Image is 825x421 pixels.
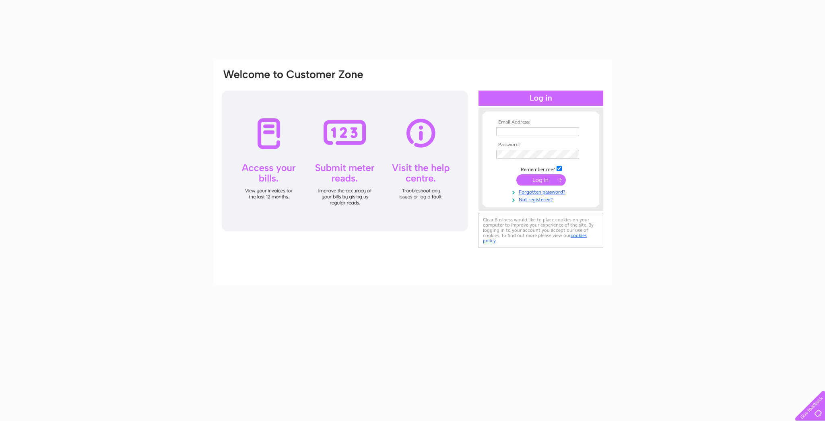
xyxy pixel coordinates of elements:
[496,195,588,203] a: Not registered?
[494,142,588,148] th: Password:
[483,233,587,244] a: cookies policy
[479,213,603,248] div: Clear Business would like to place cookies on your computer to improve your experience of the sit...
[516,174,566,186] input: Submit
[494,120,588,125] th: Email Address:
[494,165,588,173] td: Remember me?
[496,188,588,195] a: Forgotten password?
